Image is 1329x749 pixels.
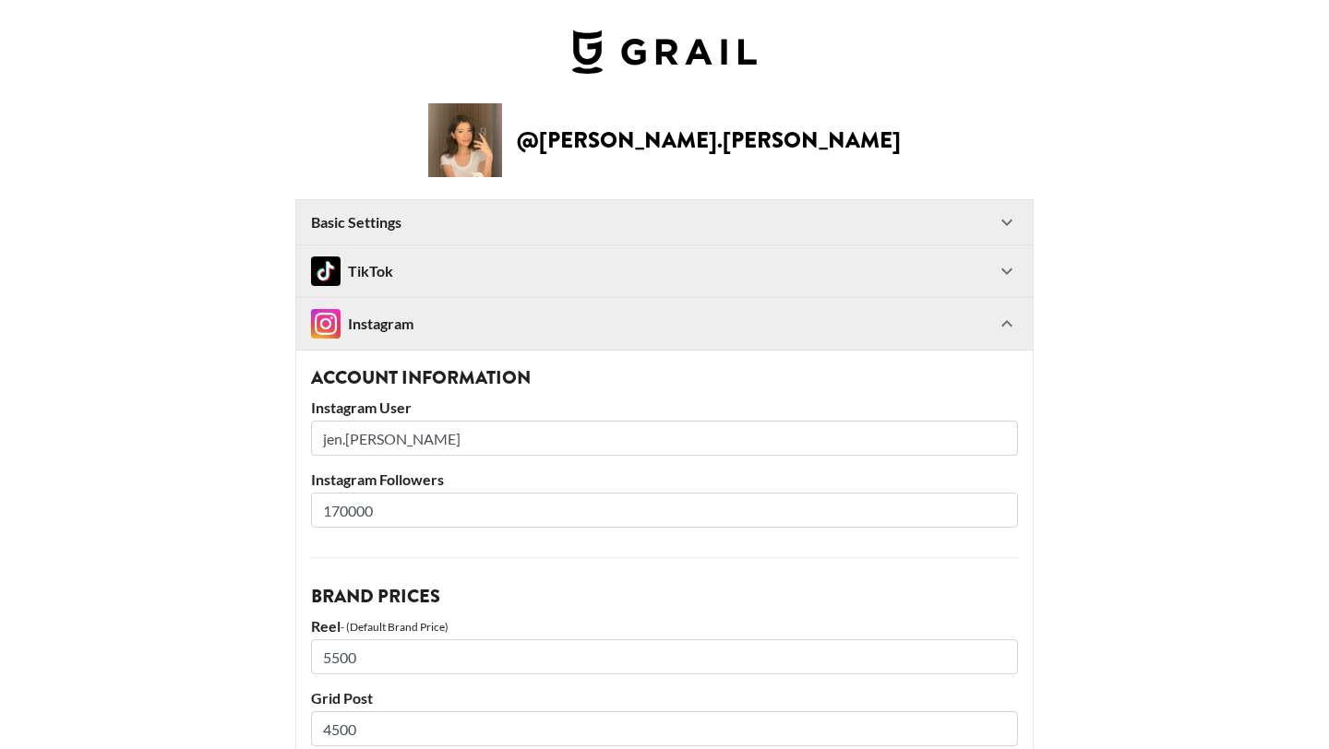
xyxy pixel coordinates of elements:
label: Instagram User [311,398,1018,417]
div: TikTokTikTok [296,245,1033,297]
div: - (Default Brand Price) [341,620,449,634]
label: Grid Post [311,689,1018,707]
h3: Brand Prices [311,588,1018,606]
label: Instagram Followers [311,470,1018,489]
div: TikTok [311,256,393,286]
h3: Account Information [311,369,1018,387]
div: InstagramInstagram [296,298,1033,350]
img: Grail Talent Logo [572,30,757,74]
h2: @ [PERSON_NAME].[PERSON_NAME] [517,129,901,151]
label: Reel [311,617,341,636]
img: Instagram [311,309,341,339]
div: Instagram [311,309,413,339]
div: Basic Settings [296,200,1033,244]
img: TikTok [311,256,341,286]
strong: Basic Settings [311,213,401,232]
img: Creator [428,103,502,177]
